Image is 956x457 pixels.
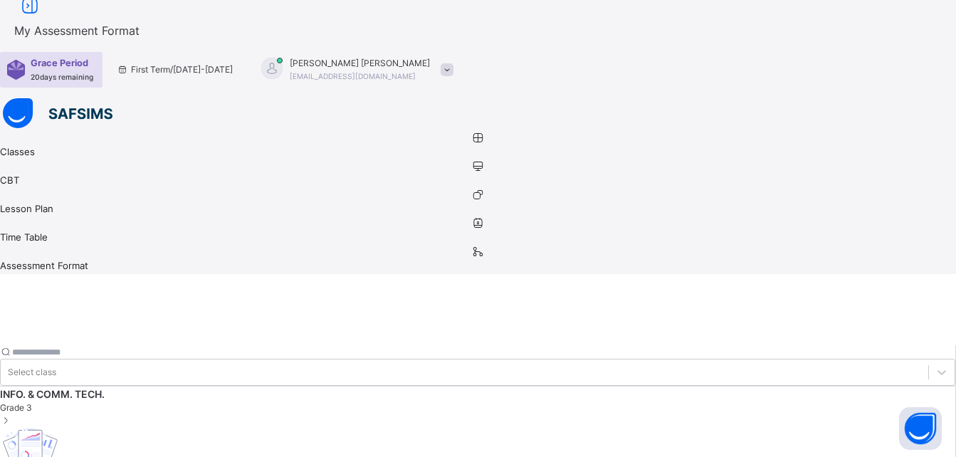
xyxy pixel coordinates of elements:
[31,56,88,70] span: Grace Period
[14,23,140,38] span: My Assessment Format
[290,57,430,70] span: [PERSON_NAME] [PERSON_NAME]
[247,57,461,83] div: ANTHONYJAMES
[7,60,25,80] img: sticker-purple.71386a28dfed39d6af7621340158ba97.svg
[3,98,112,128] img: safsims
[31,73,93,81] span: 20 days remaining
[899,407,942,450] button: Open asap
[117,63,233,76] span: session/term information
[290,72,416,80] span: [EMAIL_ADDRESS][DOMAIN_NAME]
[8,366,56,379] div: Select class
